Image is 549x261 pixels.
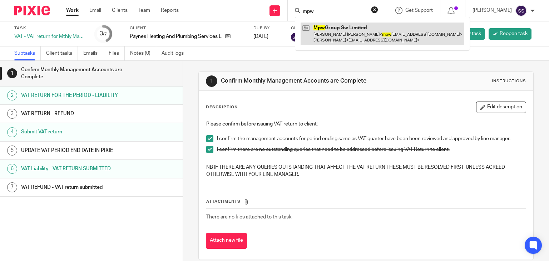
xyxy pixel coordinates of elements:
[206,104,238,110] p: Description
[7,90,17,100] div: 2
[130,46,156,60] a: Notes (0)
[253,33,282,40] div: [DATE]
[21,145,124,156] h1: UPDATE VAT PERIOD END DATE IN PIXIE
[21,64,124,83] h1: Confirm Monthly Management Accounts are Complete
[83,46,103,60] a: Emails
[14,46,41,60] a: Subtasks
[21,90,124,101] h1: VAT RETURN FOR THE PERIOD - LIABILITY
[7,109,17,119] div: 3
[206,215,292,220] span: There are no files attached to this task.
[473,7,512,14] p: [PERSON_NAME]
[138,7,150,14] a: Team
[291,25,338,31] label: Closed by
[7,146,17,156] div: 5
[217,135,526,142] p: I confirm the management accounts for period ending same as VAT quarter have been been reviewed a...
[7,127,17,137] div: 4
[66,7,79,14] a: Work
[100,30,107,38] div: 3
[14,25,86,31] label: Task
[112,7,128,14] a: Clients
[459,30,481,37] span: Copy task
[206,200,241,203] span: Attachments
[206,233,247,249] button: Attach new file
[217,146,526,153] p: I confirm there are no outstanding queries that need to be addressed before issuing VAT Return to...
[371,6,378,13] button: Clear
[46,46,78,60] a: Client tasks
[476,102,526,113] button: Edit description
[492,78,526,84] div: Instructions
[515,5,527,16] img: svg%3E
[130,33,222,40] p: Paynes Heating And Plumbing Services Limited
[7,164,17,174] div: 6
[14,33,86,40] div: VAT - VAT return for Mthly Man Acc Clients - [DATE] - [DATE]
[206,120,526,128] p: Please confirm before issuing VAT return to client:
[221,77,381,85] h1: Confirm Monthly Management Accounts are Complete
[89,7,101,14] a: Email
[14,6,50,15] img: Pixie
[500,30,528,37] span: Reopen task
[130,25,244,31] label: Client
[21,108,124,119] h1: VAT RETURN - REFUND
[405,8,433,13] span: Get Support
[302,9,366,15] input: Search
[253,25,282,31] label: Due by
[103,32,107,36] small: /7
[162,46,189,60] a: Audit logs
[21,127,124,137] h1: Submit VAT return
[291,33,300,41] img: svg%3E
[7,68,17,78] div: 1
[21,163,124,174] h1: VAT Liability - VAT RETURN SUBMITTED
[206,164,526,178] p: NB IF THERE ARE ANY QUERIES OUTSTANDING THAT AFFECT THE VAT RETURN THESE MUST BE RESOLVED FIRST, ...
[206,75,217,87] div: 1
[109,46,125,60] a: Files
[161,7,179,14] a: Reports
[21,182,124,193] h1: VAT REFUND - VAT return submitted
[7,182,17,192] div: 7
[489,28,531,40] a: Reopen task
